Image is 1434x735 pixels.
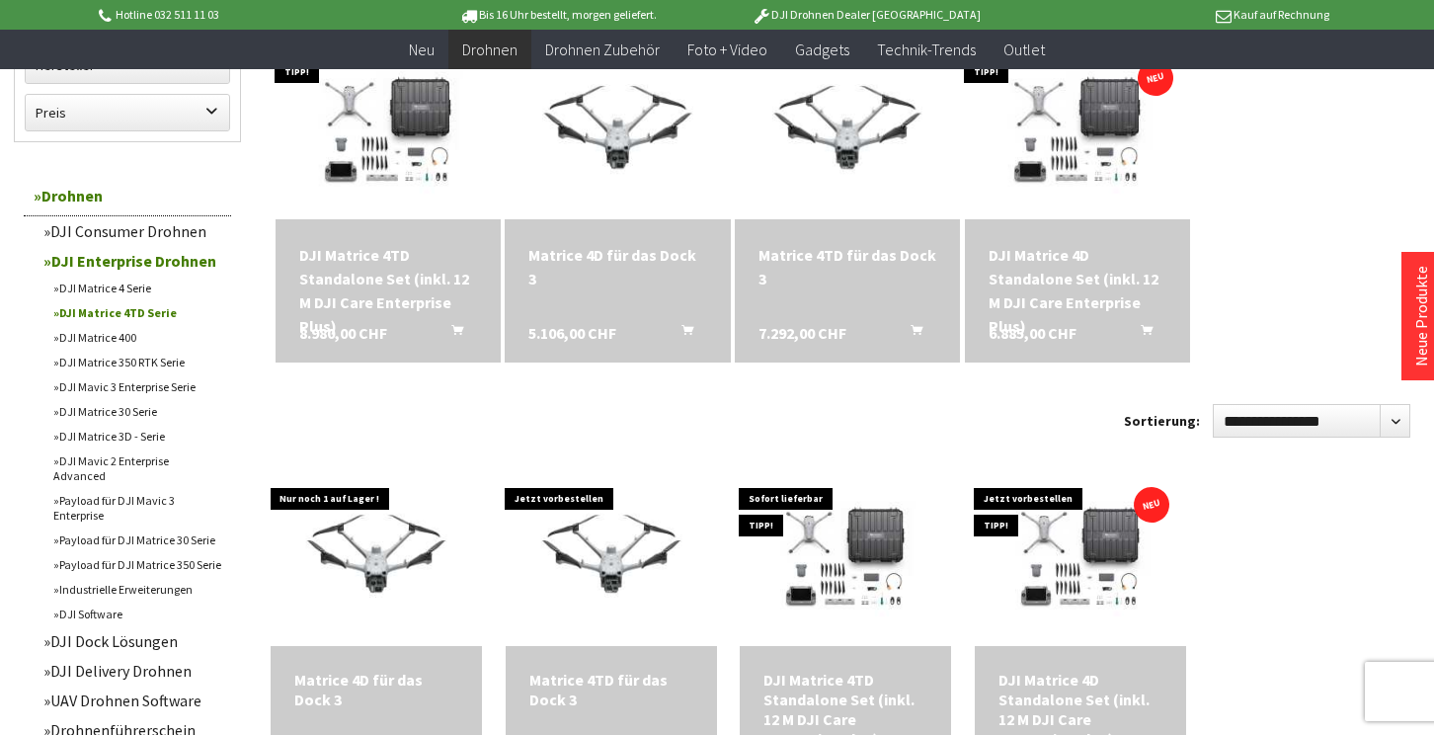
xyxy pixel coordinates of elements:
[43,374,231,399] a: DJI Mavic 3 Enterprise Serie
[43,602,231,626] a: DJI Software
[299,243,477,338] div: DJI Matrice 4TD Standalone Set (inkl. 12 M DJI Care Enterprise Plus)
[758,321,846,345] span: 7.292,00 CHF
[34,626,231,656] a: DJI Dock Lösungen
[43,424,231,449] a: DJI Matrice 3D - Serie
[528,243,706,290] div: Matrice 4D für das Dock 3
[95,3,403,27] p: Hotline 032 511 11 03
[1124,405,1200,437] label: Sortierung:
[506,478,717,636] img: Matrice 4TD für das Dock 3
[395,30,448,70] a: Neu
[43,528,231,552] a: Payload für DJI Matrice 30 Serie
[863,30,990,70] a: Technik-Trends
[34,686,231,715] a: UAV Drohnen Software
[403,3,711,27] p: Bis 16 Uhr bestellt, morgen geliefert.
[712,3,1020,27] p: DJI Drohnen Dealer [GEOGRAPHIC_DATA]
[529,670,693,709] a: Matrice 4TD für das Dock 3 7.292,00 CHF In den Warenkorb
[674,30,781,70] a: Foto + Video
[294,670,458,709] a: Matrice 4D für das Dock 3 5.106,00 CHF In den Warenkorb
[43,399,231,424] a: DJI Matrice 30 Serie
[43,300,231,325] a: DJI Matrice 4TD Serie
[877,40,976,59] span: Technik-Trends
[428,321,475,347] button: In den Warenkorb
[299,243,477,338] a: DJI Matrice 4TD Standalone Set (inkl. 12 M DJI Care Enterprise Plus) 8.980,00 CHF In den Warenkorb
[34,246,231,276] a: DJI Enterprise Drohnen
[965,49,1190,211] img: DJI Matrice 4D Standalone Set (inkl. 12 M DJI Care Enterprise Plus)
[531,30,674,70] a: Drohnen Zubehör
[24,176,231,216] a: Drohnen
[545,40,660,59] span: Drohnen Zubehör
[26,95,229,130] label: Preis
[1117,321,1164,347] button: In den Warenkorb
[43,449,231,488] a: DJI Mavic 2 Enterprise Advanced
[34,216,231,246] a: DJI Consumer Drohnen
[687,40,767,59] span: Foto + Video
[528,321,616,345] span: 5.106,00 CHF
[989,243,1166,338] a: DJI Matrice 4D Standalone Set (inkl. 12 M DJI Care Enterprise Plus) 6.885,00 CHF In den Warenkorb
[975,481,1186,633] img: DJI Matrice 4D Standalone Set (inkl. 12 M DJI Care Enterprise Plus)
[529,670,693,709] div: Matrice 4TD für das Dock 3
[462,40,518,59] span: Drohnen
[781,30,863,70] a: Gadgets
[271,478,482,636] img: Matrice 4D für das Dock 3
[1003,40,1045,59] span: Outlet
[528,243,706,290] a: Matrice 4D für das Dock 3 5.106,00 CHF In den Warenkorb
[409,40,435,59] span: Neu
[43,577,231,602] a: Industrielle Erweiterungen
[758,243,936,290] a: Matrice 4TD für das Dock 3 7.292,00 CHF In den Warenkorb
[735,46,960,215] img: Matrice 4TD für das Dock 3
[43,325,231,350] a: DJI Matrice 400
[989,243,1166,338] div: DJI Matrice 4D Standalone Set (inkl. 12 M DJI Care Enterprise Plus)
[43,276,231,300] a: DJI Matrice 4 Serie
[1411,266,1431,367] a: Neue Produkte
[276,49,501,211] img: DJI Matrice 4TD Standalone Set (inkl. 12 M DJI Care Enterprise Plus)
[989,321,1076,345] span: 6.885,00 CHF
[294,670,458,709] div: Matrice 4D für das Dock 3
[448,30,531,70] a: Drohnen
[1020,3,1328,27] p: Kauf auf Rechnung
[990,30,1059,70] a: Outlet
[43,488,231,528] a: Payload für DJI Mavic 3 Enterprise
[34,656,231,686] a: DJI Delivery Drohnen
[299,321,387,345] span: 8.980,00 CHF
[43,552,231,577] a: Payload für DJI Matrice 350 Serie
[43,350,231,374] a: DJI Matrice 350 RTK Serie
[740,481,951,633] img: DJI Matrice 4TD Standalone Set (inkl. 12 M DJI Care Enterprise Plus)
[758,243,936,290] div: Matrice 4TD für das Dock 3
[795,40,849,59] span: Gadgets
[658,321,705,347] button: In den Warenkorb
[505,46,730,215] img: Matrice 4D für das Dock 3
[887,321,934,347] button: In den Warenkorb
